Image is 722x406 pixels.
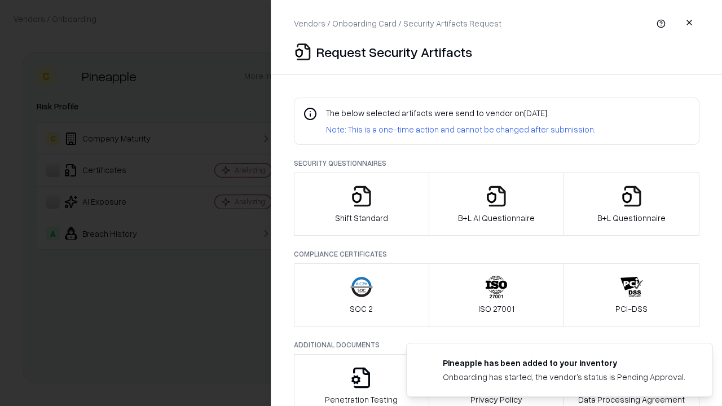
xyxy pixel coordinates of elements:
p: Privacy Policy [470,394,522,405]
p: B+L Questionnaire [597,212,666,224]
button: PCI-DSS [563,263,699,326]
p: B+L AI Questionnaire [458,212,535,224]
img: pineappleenergy.com [420,357,434,370]
p: Compliance Certificates [294,249,699,259]
p: PCI-DSS [615,303,648,315]
p: Additional Documents [294,340,699,350]
p: Note: This is a one-time action and cannot be changed after submission. [326,123,596,135]
p: SOC 2 [350,303,373,315]
div: Onboarding has started, the vendor's status is Pending Approval. [443,371,685,383]
button: B+L AI Questionnaire [429,173,565,236]
p: ISO 27001 [478,303,514,315]
p: The below selected artifacts were send to vendor on [DATE] . [326,107,596,119]
button: Shift Standard [294,173,429,236]
p: Vendors / Onboarding Card / Security Artifacts Request [294,17,501,29]
p: Data Processing Agreement [578,394,685,405]
p: Penetration Testing [325,394,398,405]
div: Pineapple has been added to your inventory [443,357,685,369]
button: ISO 27001 [429,263,565,326]
p: Request Security Artifacts [316,43,472,61]
button: B+L Questionnaire [563,173,699,236]
button: SOC 2 [294,263,429,326]
p: Shift Standard [335,212,388,224]
p: Security Questionnaires [294,158,699,168]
